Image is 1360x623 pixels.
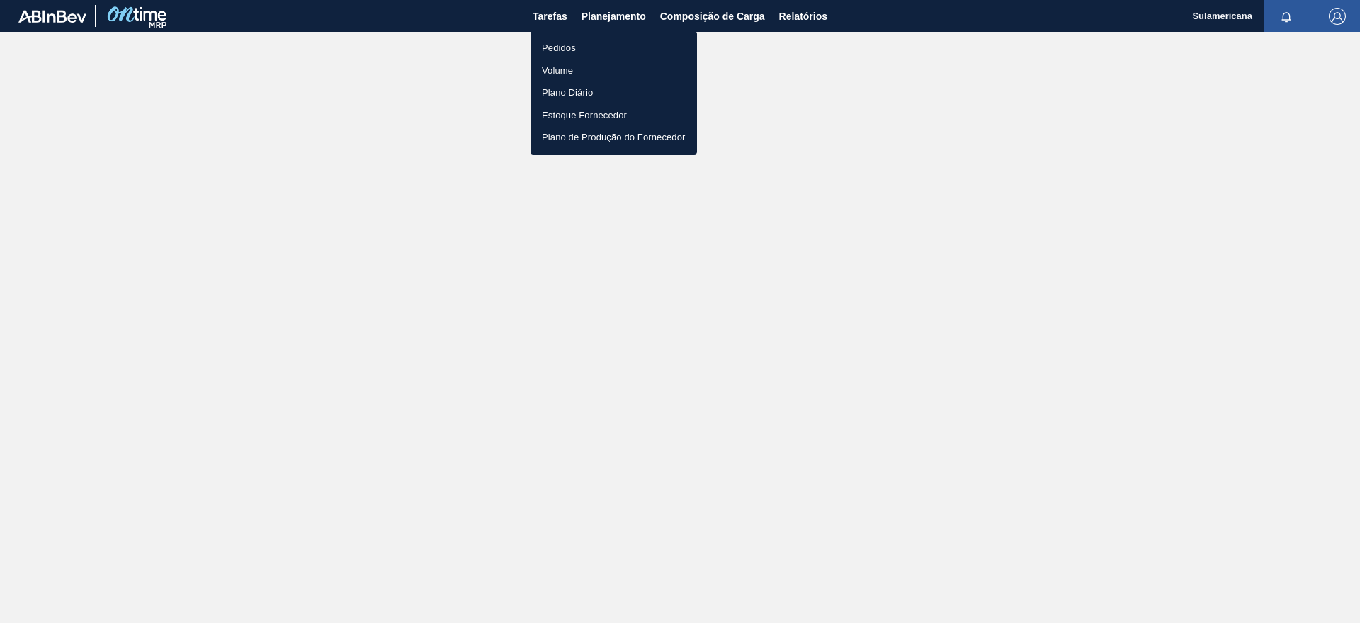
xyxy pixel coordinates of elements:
a: Pedidos [531,37,697,60]
a: Plano Diário [531,82,697,104]
a: Plano de Produção do Fornecedor [531,126,697,149]
a: Volume [531,60,697,82]
a: Estoque Fornecedor [531,104,697,127]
